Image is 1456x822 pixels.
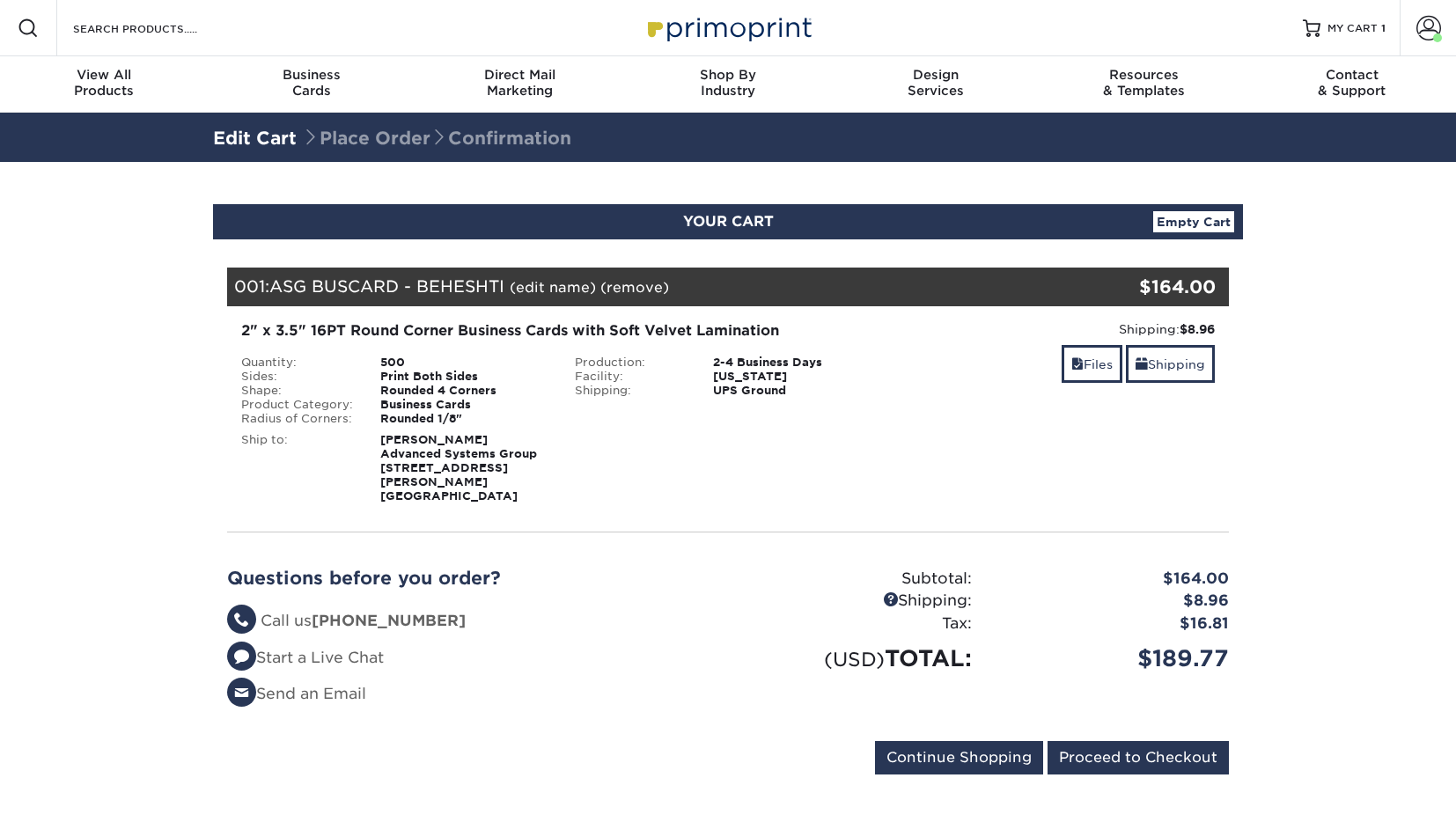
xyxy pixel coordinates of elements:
[227,610,715,633] li: Call us
[208,67,415,99] div: Cards
[227,649,384,666] a: Start a Live Chat
[562,356,701,370] div: Production:
[367,384,562,398] div: Rounded 4 Corners
[228,433,367,503] div: Ship to:
[367,398,562,412] div: Business Cards
[600,279,669,296] a: (remove)
[832,67,1040,83] span: Design
[228,370,367,384] div: Sides:
[1248,67,1456,83] span: Contact
[228,384,367,398] div: Shape:
[208,67,415,83] span: Business
[1381,22,1386,34] span: 1
[1062,274,1216,300] div: $164.00
[228,356,367,370] div: Quantity:
[302,128,571,149] span: Place Order Confirmation
[728,642,985,675] div: TOTAL:
[228,398,367,412] div: Product Category:
[832,56,1040,113] a: DesignServices
[624,67,832,99] div: Industry
[1040,67,1247,99] div: & Templates
[1153,211,1234,232] a: Empty Cart
[1062,345,1122,383] a: Files
[1180,322,1215,336] strong: $8.96
[1048,741,1229,774] input: Proceed to Checkout
[728,590,985,613] div: Shipping:
[700,370,894,384] div: [US_STATE]
[700,356,894,370] div: 2-4 Business Days
[624,67,832,83] span: Shop By
[380,433,537,503] strong: [PERSON_NAME] Advanced Systems Group [STREET_ADDRESS][PERSON_NAME] [GEOGRAPHIC_DATA]
[227,568,715,589] h2: Questions before you order?
[1040,56,1247,113] a: Resources& Templates
[1248,67,1456,99] div: & Support
[416,56,624,113] a: Direct MailMarketing
[728,568,985,591] div: Subtotal:
[700,384,894,398] div: UPS Ground
[683,213,774,230] span: YOUR CART
[1248,56,1456,113] a: Contact& Support
[227,685,366,702] a: Send an Email
[227,268,1062,306] div: 001:
[1136,357,1148,371] span: shipping
[985,568,1242,591] div: $164.00
[824,648,885,671] small: (USD)
[1040,67,1247,83] span: Resources
[228,412,367,426] div: Radius of Corners:
[640,9,816,47] img: Primoprint
[312,612,466,629] strong: [PHONE_NUMBER]
[562,384,701,398] div: Shipping:
[985,613,1242,635] div: $16.81
[985,590,1242,613] div: $8.96
[416,67,624,99] div: Marketing
[908,320,1215,338] div: Shipping:
[367,370,562,384] div: Print Both Sides
[832,67,1040,99] div: Services
[208,56,415,113] a: BusinessCards
[416,67,624,83] span: Direct Mail
[728,613,985,635] div: Tax:
[213,128,297,149] a: Edit Cart
[269,276,504,296] span: ASG BUSCARD - BEHESHTI
[1126,345,1215,383] a: Shipping
[1327,21,1378,36] span: MY CART
[562,370,701,384] div: Facility:
[367,356,562,370] div: 500
[367,412,562,426] div: Rounded 1/8"
[875,741,1043,774] input: Continue Shopping
[1071,357,1084,371] span: files
[241,320,881,341] div: 2" x 3.5" 16PT Round Corner Business Cards with Soft Velvet Lamination
[71,18,243,39] input: SEARCH PRODUCTS.....
[510,279,596,296] a: (edit name)
[985,642,1242,675] div: $189.77
[624,56,832,113] a: Shop ByIndustry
